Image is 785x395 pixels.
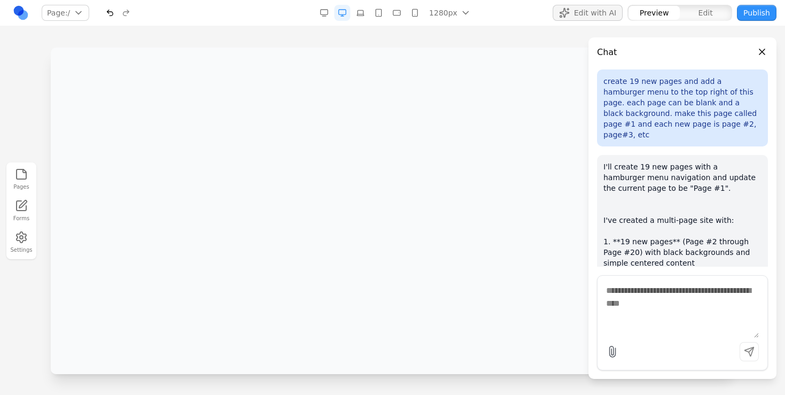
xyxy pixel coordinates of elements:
[334,5,350,21] button: Desktop
[756,46,768,58] button: Close panel
[389,5,405,21] button: Mobile Landscape
[574,7,616,18] span: Edit with AI
[10,229,33,256] button: Settings
[352,5,368,21] button: Laptop
[51,48,734,374] iframe: Preview
[371,5,387,21] button: Tablet
[407,5,423,21] button: Mobile
[10,166,33,193] button: Pages
[425,5,474,21] button: 1280px
[553,5,623,21] button: Edit with AI
[640,7,669,18] span: Preview
[737,5,776,21] button: Publish
[603,76,762,140] p: create 19 new pages and add a hamburger menu to the top right of this page. each page can be blan...
[698,7,713,18] span: Edit
[10,197,33,224] a: Forms
[42,5,89,21] button: Page:/
[316,5,332,21] button: Desktop Wide
[606,345,619,358] label: Attach file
